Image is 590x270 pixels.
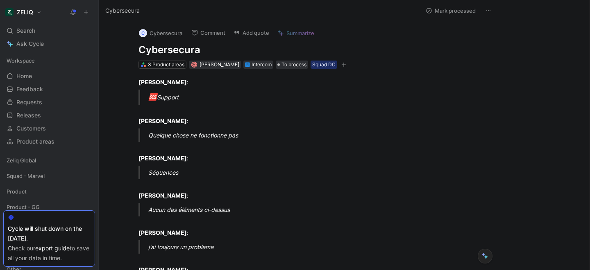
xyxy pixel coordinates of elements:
[286,29,314,37] span: Summarize
[138,78,422,86] div: :
[138,155,187,162] strong: [PERSON_NAME]
[252,61,272,69] div: Intercom
[7,203,40,211] span: Product - GG
[276,61,308,69] div: To process
[135,27,186,39] button: CCybersecura
[35,245,70,252] a: export guide
[3,54,95,67] div: Workspace
[3,170,95,182] div: Squad - Marvel
[148,243,432,251] div: j'ai toujours un probleme
[148,92,432,103] div: Support
[3,7,44,18] button: ZELIQZELIQ
[17,9,33,16] h1: ZELIQ
[139,29,147,37] div: C
[16,111,41,119] span: Releases
[138,43,422,56] h1: Cybersecura
[7,187,27,196] span: Product
[148,131,432,139] div: Quelque chose ne fonctionne pas
[138,145,422,162] div: :
[7,156,36,164] span: Zeliq Global
[3,83,95,95] a: Feedback
[16,124,46,133] span: Customers
[8,243,91,263] div: Check our to save all your data in time.
[148,61,184,69] div: 3 Product areas
[188,27,229,38] button: Comment
[16,72,32,80] span: Home
[3,135,95,148] a: Product areas
[138,192,187,199] strong: [PERSON_NAME]
[200,61,239,67] span: [PERSON_NAME]
[148,168,432,177] div: Séquences
[312,61,336,69] div: Squad DC
[3,154,95,169] div: Zeliq Global
[3,154,95,166] div: Zeliq Global
[148,93,157,101] span: 🆘
[3,201,95,216] div: Product - GG
[16,85,43,93] span: Feedback
[8,224,91,243] div: Cycle will shut down on the [DATE].
[138,79,187,85] strong: [PERSON_NAME]
[138,229,187,236] strong: [PERSON_NAME]
[3,109,95,122] a: Releases
[16,26,35,36] span: Search
[192,62,197,67] div: M
[7,172,45,180] span: Squad - Marvel
[7,56,35,65] span: Workspace
[16,39,44,49] span: Ask Cycle
[422,5,479,16] button: Mark processed
[16,137,54,146] span: Product areas
[274,27,318,39] button: Summarize
[3,38,95,50] a: Ask Cycle
[138,220,422,237] div: :
[3,185,95,200] div: Product
[3,122,95,135] a: Customers
[3,25,95,37] div: Search
[5,8,14,16] img: ZELIQ
[138,117,187,124] strong: [PERSON_NAME]
[3,96,95,108] a: Requests
[148,205,432,214] div: Aucun des éléments ci-dessus
[3,170,95,184] div: Squad - Marvel
[3,185,95,198] div: Product
[3,201,95,213] div: Product - GG
[105,6,140,16] span: Cybersecura
[3,70,95,82] a: Home
[16,98,42,106] span: Requests
[281,61,306,69] span: To process
[138,108,422,125] div: :
[230,27,273,38] button: Add quote
[138,182,422,200] div: :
